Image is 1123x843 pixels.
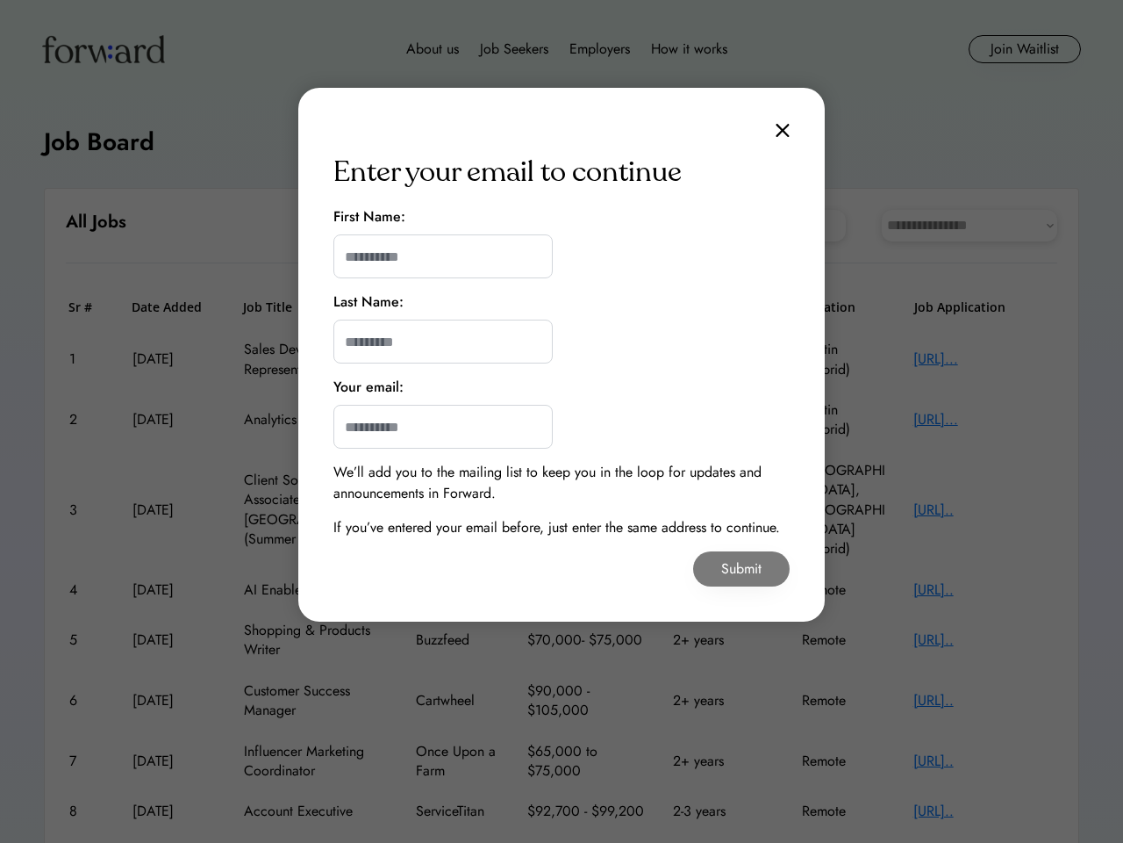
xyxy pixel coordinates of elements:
button: Submit [693,551,790,587]
div: Your email: [333,377,404,398]
div: First Name: [333,206,405,227]
img: close.svg [776,123,790,138]
div: Last Name: [333,292,404,313]
div: Enter your email to continue [333,151,682,193]
div: We’ll add you to the mailing list to keep you in the loop for updates and announcements in Forward. [333,462,790,504]
div: If you’ve entered your email before, just enter the same address to continue. [333,517,780,538]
